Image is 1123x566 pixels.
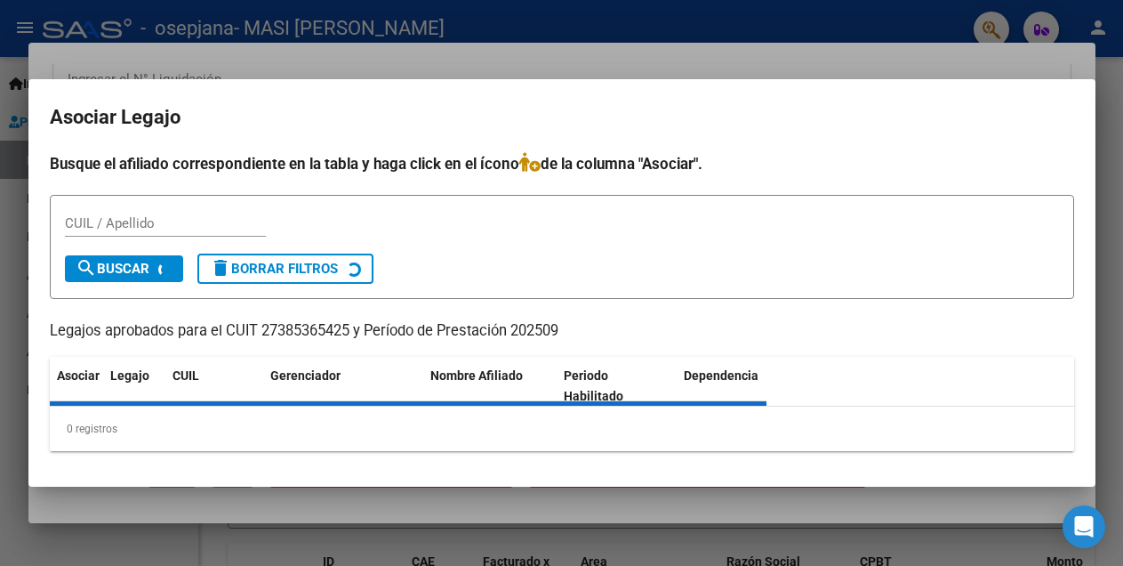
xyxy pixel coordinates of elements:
[270,368,341,383] span: Gerenciador
[557,357,677,416] datatable-header-cell: Periodo Habilitado
[65,255,183,282] button: Buscar
[76,257,97,279] mat-icon: search
[684,368,758,383] span: Dependencia
[50,101,1074,134] h2: Asociar Legajo
[57,368,100,383] span: Asociar
[50,407,1074,451] div: 0 registros
[423,357,557,416] datatable-header-cell: Nombre Afiliado
[564,368,623,403] span: Periodo Habilitado
[263,357,423,416] datatable-header-cell: Gerenciador
[165,357,263,416] datatable-header-cell: CUIL
[103,357,165,416] datatable-header-cell: Legajo
[210,261,338,277] span: Borrar Filtros
[76,261,149,277] span: Buscar
[110,368,149,383] span: Legajo
[50,357,103,416] datatable-header-cell: Asociar
[172,368,199,383] span: CUIL
[50,152,1074,175] h4: Busque el afiliado correspondiente en la tabla y haga click en el ícono de la columna "Asociar".
[210,257,231,279] mat-icon: delete
[1063,505,1105,548] div: Open Intercom Messenger
[197,254,373,284] button: Borrar Filtros
[677,357,810,416] datatable-header-cell: Dependencia
[430,368,523,383] span: Nombre Afiliado
[50,320,1074,343] p: Legajos aprobados para el CUIT 27385365425 y Período de Prestación 202509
